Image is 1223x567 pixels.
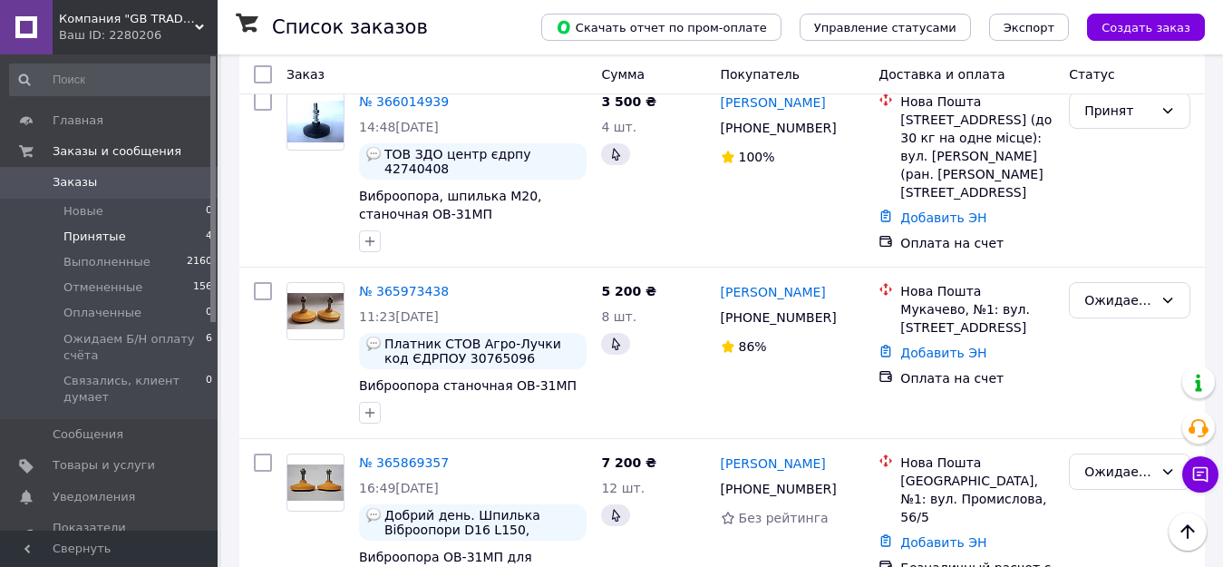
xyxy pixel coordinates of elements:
[286,454,345,512] a: Фото товару
[900,111,1054,201] div: [STREET_ADDRESS] (до 30 кг на одне місце): вул. [PERSON_NAME] (ран. [PERSON_NAME][STREET_ADDRESS]
[900,93,1054,111] div: Нова Пошта
[53,489,135,505] span: Уведомления
[359,120,439,134] span: 14:48[DATE]
[359,94,449,109] a: № 366014939
[1182,456,1218,493] button: Чат с покупателем
[601,309,636,324] span: 8 шт.
[287,101,344,143] img: Фото товару
[1102,21,1190,34] span: Создать заказ
[900,472,1054,526] div: [GEOGRAPHIC_DATA], №1: вул. Промислова, 56/5
[900,210,986,225] a: Добавить ЭН
[556,19,767,35] span: Скачать отчет по пром-оплате
[721,283,826,301] a: [PERSON_NAME]
[286,282,345,340] a: Фото товару
[1087,14,1205,41] button: Создать заказ
[900,282,1054,300] div: Нова Пошта
[721,455,826,473] a: [PERSON_NAME]
[63,203,103,220] span: Новые
[721,93,826,112] a: [PERSON_NAME]
[601,481,645,495] span: 12 шт.
[717,476,840,502] div: [PHONE_NUMBER]
[359,455,449,470] a: № 365869357
[739,150,775,164] span: 100%
[814,21,956,34] span: Управление статусами
[53,112,103,129] span: Главная
[286,67,325,82] span: Заказ
[63,229,126,245] span: Принятые
[53,520,168,552] span: Показатели работы компании
[206,305,212,321] span: 0
[1004,21,1054,34] span: Экспорт
[63,331,206,364] span: Ожидаем Б/Н оплату счёта
[53,457,155,474] span: Товары и услуги
[366,508,381,523] img: :speech_balloon:
[187,254,212,270] span: 2160
[721,67,801,82] span: Покупатель
[63,254,150,270] span: Выполненные
[272,16,428,38] h1: Список заказов
[63,373,206,406] span: Связались, клиент думает
[384,147,579,176] span: ТОВ ЗДО центр єдрпу 42740408
[286,93,345,151] a: Фото товару
[900,234,1054,252] div: Оплата на счет
[601,455,656,470] span: 7 200 ₴
[366,147,381,161] img: :speech_balloon:
[206,229,212,245] span: 4
[739,511,829,525] span: Без рейтинга
[739,339,767,354] span: 86%
[9,64,214,96] input: Поиск
[193,279,212,296] span: 156
[206,373,212,406] span: 0
[717,115,840,141] div: [PHONE_NUMBER]
[366,337,381,351] img: :speech_balloon:
[601,94,656,109] span: 3 500 ₴
[900,535,986,550] a: Добавить ЭН
[359,309,439,324] span: 11:23[DATE]
[1069,67,1115,82] span: Статус
[1084,290,1153,310] div: Ожидаем Б/Н оплату счёта
[900,300,1054,337] div: Мукачево, №1: вул. [STREET_ADDRESS]
[53,143,181,160] span: Заказы и сообщения
[359,481,439,495] span: 16:49[DATE]
[206,331,212,364] span: 6
[53,426,123,443] span: Сообщения
[287,293,344,330] img: Фото товару
[1084,101,1153,121] div: Принят
[900,369,1054,387] div: Оплата на счет
[800,14,971,41] button: Управление статусами
[63,305,141,321] span: Оплаченные
[206,203,212,220] span: 0
[601,120,636,134] span: 4 шт.
[384,337,579,366] span: Платник СТОВ Агро-Лучки код ЄДРПОУ 30765096
[59,27,218,44] div: Ваш ID: 2280206
[601,67,645,82] span: Сумма
[359,284,449,298] a: № 365973438
[601,284,656,298] span: 5 200 ₴
[541,14,781,41] button: Скачать отчет по пром-оплате
[900,346,986,360] a: Добавить ЭН
[1084,462,1153,482] div: Ожидаем Б/Н оплату счёта
[63,279,142,296] span: Отмененные
[878,67,1005,82] span: Доставка и оплата
[1169,513,1207,551] button: Наверх
[900,454,1054,472] div: Нова Пошта
[359,378,577,393] a: Виброопора станочная ОВ-31МП
[359,189,542,221] a: Виброопора, шпилька М20, станочная ОВ-31МП
[384,508,579,537] span: Добрий день. Шпилька Віброопори D16 L150, Комплектація з 2х гайок!!! Жовтий колір Прохання надати...
[989,14,1069,41] button: Экспорт
[59,11,195,27] span: Компания "GB TRADE" (ГБ ТРЕЙД)
[1069,19,1205,34] a: Создать заказ
[53,174,97,191] span: Заказы
[287,464,344,502] img: Фото товару
[717,305,840,330] div: [PHONE_NUMBER]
